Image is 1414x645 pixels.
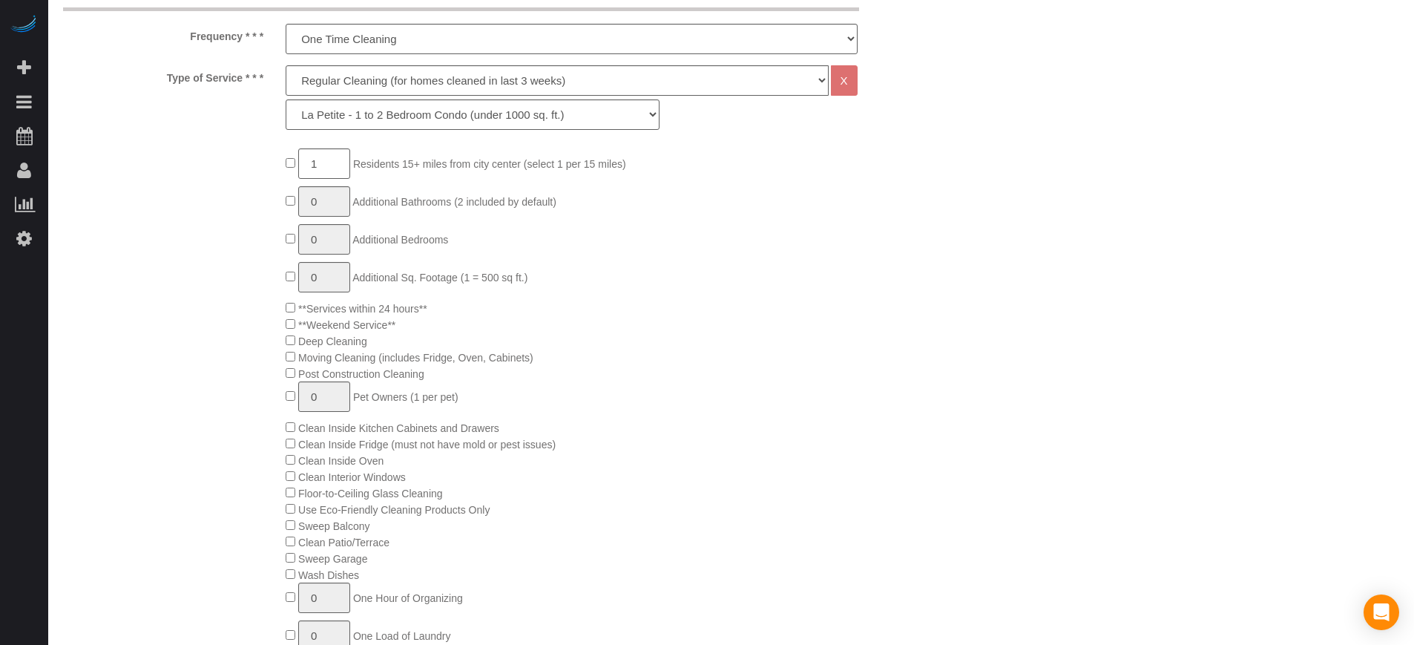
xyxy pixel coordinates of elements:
label: Type of Service * * * [52,65,274,85]
span: Use Eco-Friendly Cleaning Products Only [298,504,490,516]
div: Open Intercom Messenger [1364,595,1399,630]
span: Deep Cleaning [298,335,367,347]
span: Moving Cleaning (includes Fridge, Oven, Cabinets) [298,352,533,364]
span: Additional Bedrooms [352,234,448,246]
span: One Hour of Organizing [353,592,463,604]
span: Floor-to-Ceiling Glass Cleaning [298,488,443,500]
label: Frequency * * * [52,24,274,44]
span: Wash Dishes [298,569,359,581]
span: **Services within 24 hours** [298,303,427,315]
img: Automaid Logo [9,15,39,36]
span: Post Construction Cleaning [298,368,424,380]
span: Pet Owners (1 per pet) [353,391,458,403]
span: Sweep Garage [298,553,367,565]
span: Sweep Balcony [298,520,370,532]
span: Clean Interior Windows [298,471,406,483]
span: Additional Bathrooms (2 included by default) [352,196,556,208]
span: One Load of Laundry [353,630,451,642]
span: Clean Inside Oven [298,455,384,467]
span: Clean Inside Kitchen Cabinets and Drawers [298,422,499,434]
span: Clean Patio/Terrace [298,537,389,549]
span: Residents 15+ miles from city center (select 1 per 15 miles) [353,158,626,170]
span: Clean Inside Fridge (must not have mold or pest issues) [298,439,556,451]
span: Additional Sq. Footage (1 = 500 sq ft.) [352,272,527,284]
